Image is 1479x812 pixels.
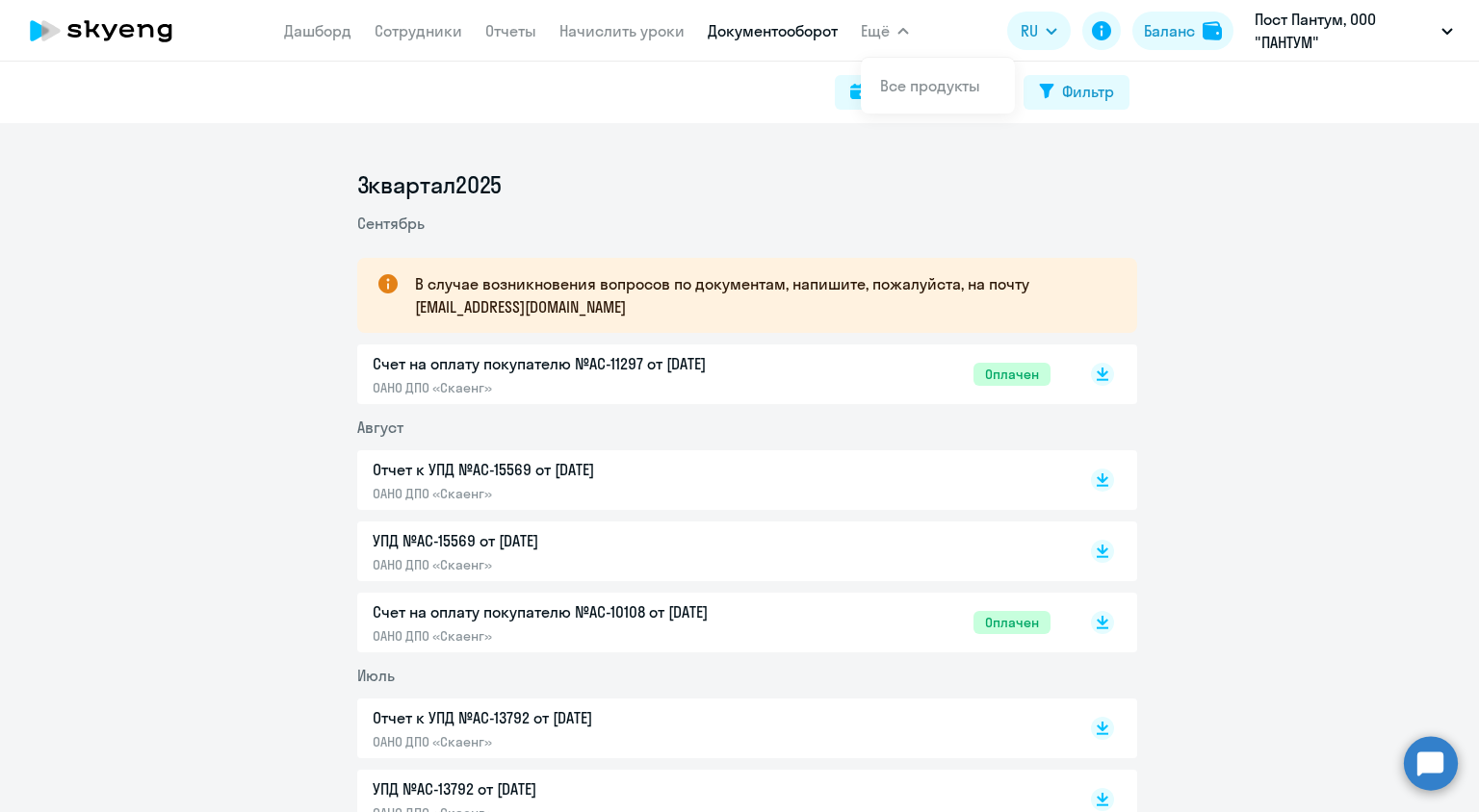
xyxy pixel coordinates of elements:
p: Счет на оплату покупателю №AC-10108 от [DATE] [373,600,777,623]
button: Ещё [861,12,909,50]
p: ОАНО ДПО «Скаенг» [373,379,777,396]
a: Счет на оплату покупателю №AC-11297 от [DATE]ОАНО ДПО «Скаенг»Оплачен [373,352,1051,396]
a: Все продукты [880,76,980,95]
p: В случае возникновения вопросов по документам, напишите, пожалуйста, на почту [EMAIL_ADDRESS][DOM... [415,272,1103,318]
p: ОАНО ДПО «Скаенг» [373,556,777,573]
div: Баланс [1144,19,1195,42]
button: RU [1007,12,1071,50]
p: ОАНО ДПО «Скаенг» [373,485,777,502]
button: Пост Пантум, ООО "ПАНТУМ" [1245,8,1463,54]
span: Ещё [861,19,890,42]
p: Отчет к УПД №AC-13792 от [DATE] [373,706,777,729]
a: Документооборот [708,21,838,40]
img: balance [1203,21,1222,40]
li: 3 квартал 2025 [357,169,1137,200]
button: Фильтр [1024,75,1129,110]
button: Балансbalance [1132,12,1233,50]
span: Июль [357,666,395,685]
a: Счет на оплату покупателю №AC-10108 от [DATE]ОАНО ДПО «Скаенг»Оплачен [373,600,1051,645]
p: ОАНО ДПО «Скаенг» [373,733,777,750]
a: Отчеты [485,21,536,40]
a: Отчет к УПД №AC-13792 от [DATE]ОАНО ДПО «Скаенг» [373,706,1051,750]
p: УПД №AC-13792 от [DATE] [373,777,777,800]
span: Август [357,418,403,437]
p: УПД №AC-15569 от [DATE] [373,529,777,552]
div: Фильтр [1062,80,1114,103]
a: УПД №AC-15569 от [DATE]ОАНО ДПО «Скаенг» [373,529,1051,573]
p: Отчет к УПД №AC-15569 от [DATE] [373,458,777,481]
a: Дашборд [284,21,351,40]
p: Счет на оплату покупателю №AC-11297 от [DATE] [373,352,777,375]
span: Оплачен [973,363,1051,386]
p: ОАНО ДПО «Скаенг» [373,627,777,645]
span: RU [1021,19,1038,42]
button: Поиск за период [835,75,1012,110]
a: Отчет к УПД №AC-15569 от [DATE]ОАНО ДПО «Скаенг» [373,458,1051,502]
span: Сентябрь [357,214,425,233]
a: Начислить уроки [559,21,685,40]
a: Сотрудники [375,21,462,40]
span: Оплачен [973,611,1051,634]
p: Пост Пантум, ООО "ПАНТУМ" [1255,8,1434,54]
